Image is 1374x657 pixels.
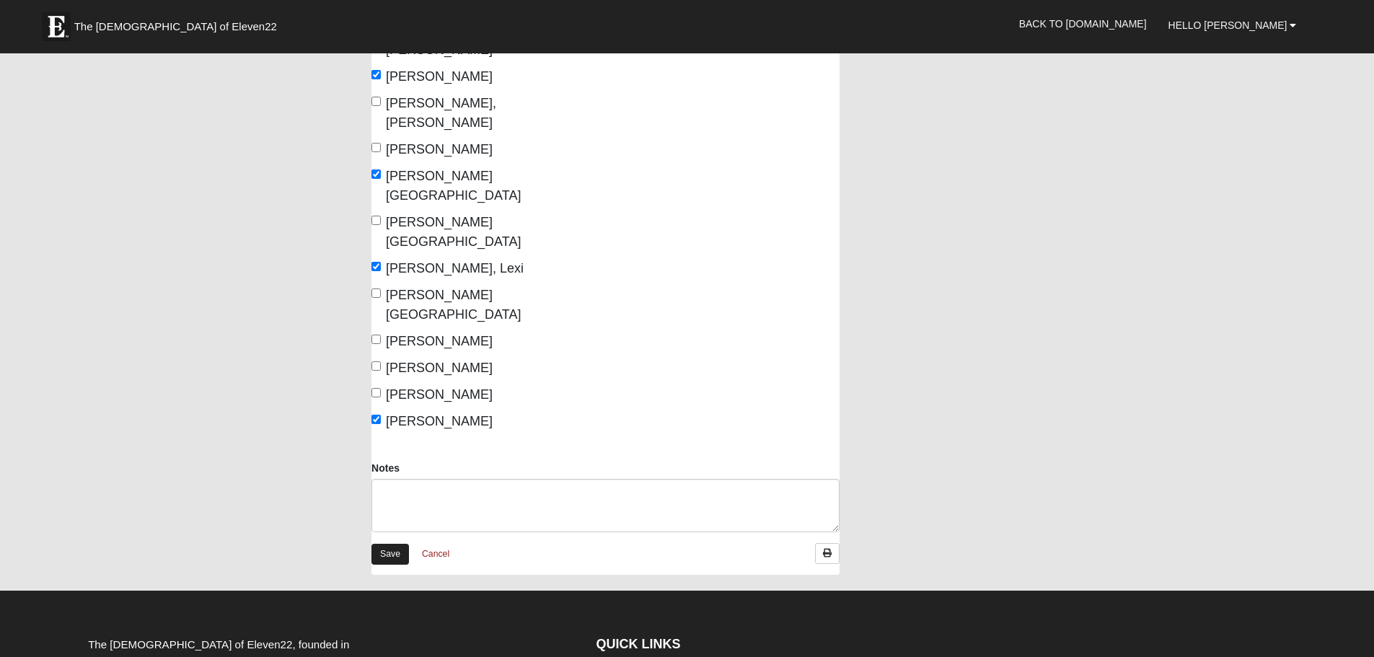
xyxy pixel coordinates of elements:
[386,142,493,156] span: [PERSON_NAME]
[371,544,409,565] a: Save
[815,543,840,564] a: Print Attendance Roster
[371,361,381,371] input: [PERSON_NAME]
[413,543,459,565] a: Cancel
[371,169,381,179] input: [PERSON_NAME][GEOGRAPHIC_DATA]
[371,288,381,298] input: [PERSON_NAME][GEOGRAPHIC_DATA]
[1008,6,1158,42] a: Back to [DOMAIN_NAME]
[1168,19,1287,31] span: Hello [PERSON_NAME]
[371,388,381,397] input: [PERSON_NAME]
[386,169,521,203] span: [PERSON_NAME][GEOGRAPHIC_DATA]
[35,5,323,41] a: The [DEMOGRAPHIC_DATA] of Eleven22
[371,143,381,152] input: [PERSON_NAME]
[386,96,496,130] span: [PERSON_NAME], [PERSON_NAME]
[371,216,381,225] input: [PERSON_NAME][GEOGRAPHIC_DATA]
[371,335,381,344] input: [PERSON_NAME]
[371,97,381,106] input: [PERSON_NAME], [PERSON_NAME]
[386,414,493,428] span: [PERSON_NAME]
[42,12,71,41] img: Eleven22 logo
[386,215,521,249] span: [PERSON_NAME][GEOGRAPHIC_DATA]
[386,69,493,84] span: [PERSON_NAME]
[371,415,381,424] input: [PERSON_NAME]
[386,361,493,375] span: [PERSON_NAME]
[386,387,493,402] span: [PERSON_NAME]
[371,461,400,475] label: Notes
[386,334,493,348] span: [PERSON_NAME]
[74,19,277,34] span: The [DEMOGRAPHIC_DATA] of Eleven22
[1158,7,1308,43] a: Hello [PERSON_NAME]
[371,262,381,271] input: [PERSON_NAME], Lexi
[386,288,521,322] span: [PERSON_NAME][GEOGRAPHIC_DATA]
[371,70,381,79] input: [PERSON_NAME]
[386,261,524,275] span: [PERSON_NAME], Lexi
